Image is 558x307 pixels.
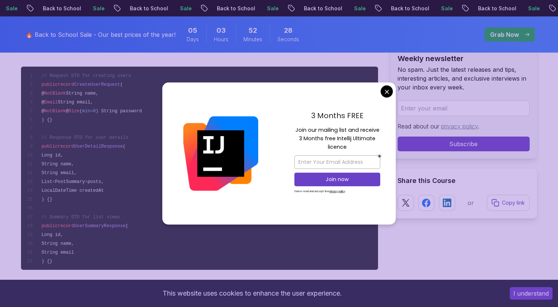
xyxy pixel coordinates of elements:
[411,5,434,12] p: Sale
[96,109,142,114] span: ) String password
[41,153,63,158] span: Long id,
[55,179,85,184] span: PostSummary
[66,91,98,96] span: String name,
[58,82,74,87] span: record
[41,91,44,96] span: @
[41,144,58,149] span: public
[324,5,347,12] p: Sale
[41,250,74,255] span: String email
[58,223,74,229] span: record
[90,109,93,114] span: =
[277,36,299,43] span: Seconds
[87,179,104,184] span: posts,
[69,109,79,114] span: Size
[243,36,262,43] span: Minutes
[21,46,94,53] strong: Advanced DTO Patterns:
[41,188,104,193] span: LocalDateTime createdAt
[187,36,199,43] span: Days
[214,36,228,43] span: Hours
[398,137,530,151] button: Subscribe
[41,135,128,140] span: // Response DTO for user details
[41,232,63,237] span: Long id,
[398,122,530,131] p: Read about our .
[125,223,128,229] span: (
[188,25,197,36] span: 5 Days
[58,100,93,105] span: String email,
[41,179,52,184] span: List
[284,25,292,36] span: 28 Seconds
[85,179,87,184] span: >
[41,170,77,176] span: String email,
[41,73,131,78] span: // Request DTO for creating users
[150,5,173,12] p: Sale
[448,5,498,12] p: Back to School
[487,195,530,211] button: Copy link
[44,109,66,114] span: NotBlank
[25,30,176,39] p: 🔥 Back to School Sale - Our best prices of the year!
[510,287,552,300] button: Accept cookies
[58,144,74,149] span: record
[82,109,90,114] span: min
[41,259,52,264] span: ) {}
[41,215,120,220] span: // Summary DTO for list views
[120,82,123,87] span: (
[66,109,69,114] span: @
[237,5,260,12] p: Sale
[41,162,74,167] span: String name,
[41,109,44,114] span: @
[6,285,499,301] div: This website uses cookies to enhance the user experience.
[398,65,530,92] p: No spam. Just the latest releases and tips, interesting articles, and exclusive interviews in you...
[74,144,123,149] span: UserDetailResponse
[502,199,525,207] p: Copy link
[123,144,125,149] span: (
[187,5,237,12] p: Back to School
[79,109,82,114] span: (
[41,100,44,105] span: @
[398,53,530,64] h2: Weekly newsletter
[398,176,530,186] h2: Share this Course
[274,5,324,12] p: Back to School
[398,100,530,116] input: Enter your email
[361,5,411,12] p: Back to School
[498,5,521,12] p: Sale
[52,179,55,184] span: <
[41,197,52,202] span: ) {}
[93,109,96,114] span: 8
[41,117,52,123] span: ) {}
[13,5,63,12] p: Back to School
[44,91,66,96] span: NotBlank
[63,5,86,12] p: Sale
[74,223,126,229] span: UserSummaryResponse
[41,241,74,246] span: String name,
[100,5,150,12] p: Back to School
[74,82,120,87] span: CreateUserRequest
[216,25,226,36] span: 3 Hours
[249,25,257,36] span: 52 Minutes
[441,123,478,130] a: privacy policy
[468,198,474,207] p: or
[44,100,58,105] span: Email
[41,223,58,229] span: public
[490,30,519,39] p: Grab Now
[41,82,58,87] span: public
